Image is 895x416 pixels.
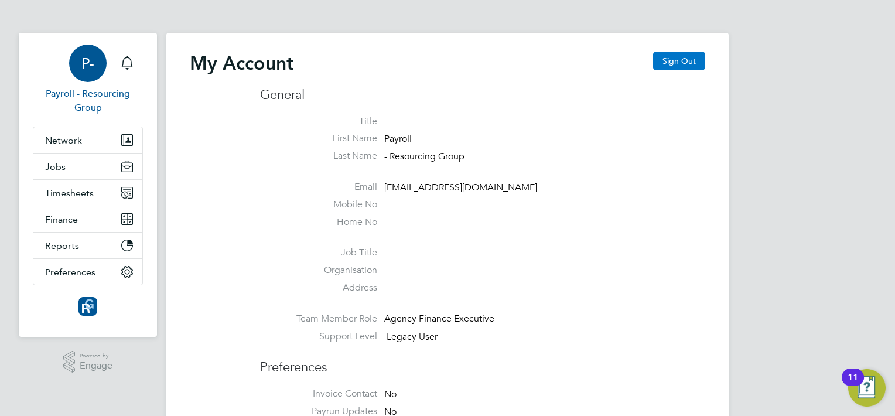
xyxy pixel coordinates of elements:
[384,313,496,325] div: Agency Finance Executive
[63,351,113,373] a: Powered byEngage
[384,182,537,193] span: [EMAIL_ADDRESS][DOMAIN_NAME]
[260,347,705,376] h3: Preferences
[260,115,377,128] label: Title
[33,180,142,206] button: Timesheets
[260,247,377,259] label: Job Title
[260,282,377,294] label: Address
[45,135,82,146] span: Network
[387,331,438,343] span: Legacy User
[19,33,157,337] nav: Main navigation
[260,132,377,145] label: First Name
[33,206,142,232] button: Finance
[260,330,377,343] label: Support Level
[33,233,142,258] button: Reports
[45,267,95,278] span: Preferences
[848,377,858,393] div: 11
[384,151,464,162] span: - Resourcing Group
[653,52,705,70] button: Sign Out
[260,313,377,325] label: Team Member Role
[190,52,293,75] h2: My Account
[45,240,79,251] span: Reports
[45,161,66,172] span: Jobs
[260,181,377,193] label: Email
[384,388,397,400] span: No
[260,264,377,277] label: Organisation
[81,56,94,71] span: P-
[80,351,112,361] span: Powered by
[80,361,112,371] span: Engage
[260,87,705,104] h3: General
[33,259,142,285] button: Preferences
[33,297,143,316] a: Go to home page
[45,214,78,225] span: Finance
[33,87,143,115] span: Payroll - Resourcing Group
[848,369,886,407] button: Open Resource Center, 11 new notifications
[33,45,143,115] a: P-Payroll - Resourcing Group
[78,297,97,316] img: resourcinggroup-logo-retina.png
[33,154,142,179] button: Jobs
[260,150,377,162] label: Last Name
[384,134,412,145] span: Payroll
[260,199,377,211] label: Mobile No
[45,187,94,199] span: Timesheets
[33,127,142,153] button: Network
[260,388,377,400] label: Invoice Contact
[260,216,377,229] label: Home No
